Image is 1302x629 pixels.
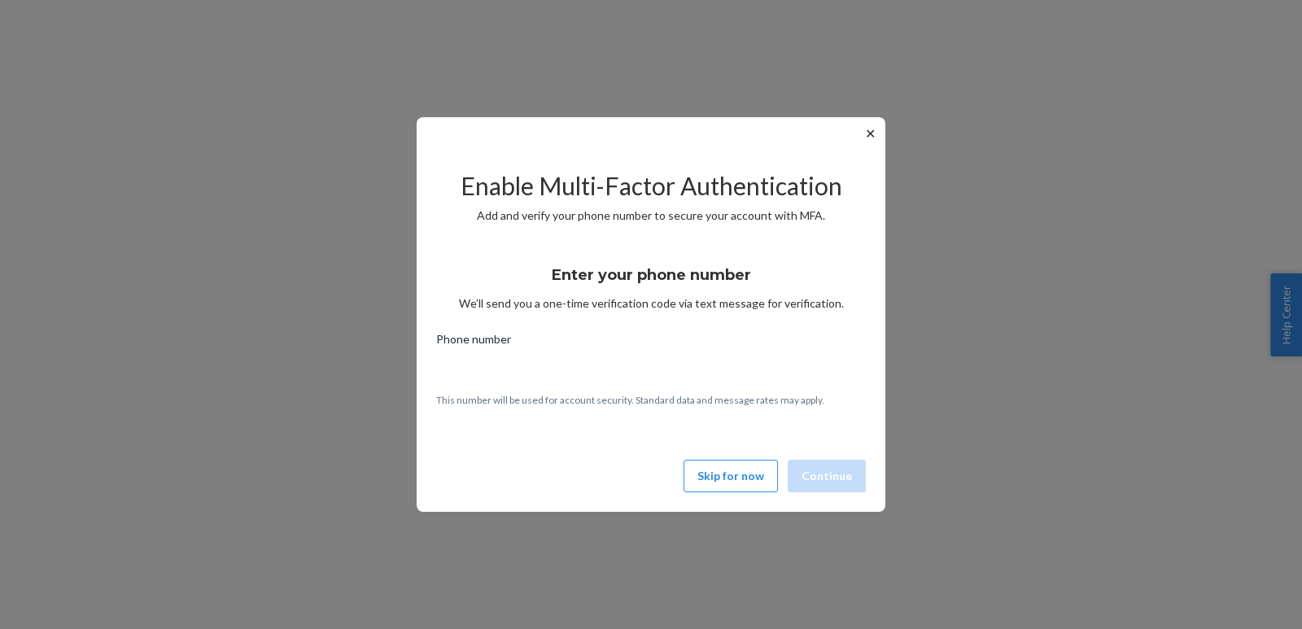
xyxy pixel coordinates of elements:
[552,264,751,286] h3: Enter your phone number
[436,251,866,312] div: We’ll send you a one-time verification code via text message for verification.
[862,124,879,143] button: ✕
[436,207,866,224] p: Add and verify your phone number to secure your account with MFA.
[436,331,511,354] span: Phone number
[684,460,778,492] button: Skip for now
[788,460,866,492] button: Continue
[436,173,866,199] h2: Enable Multi-Factor Authentication
[436,393,866,407] p: This number will be used for account security. Standard data and message rates may apply.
